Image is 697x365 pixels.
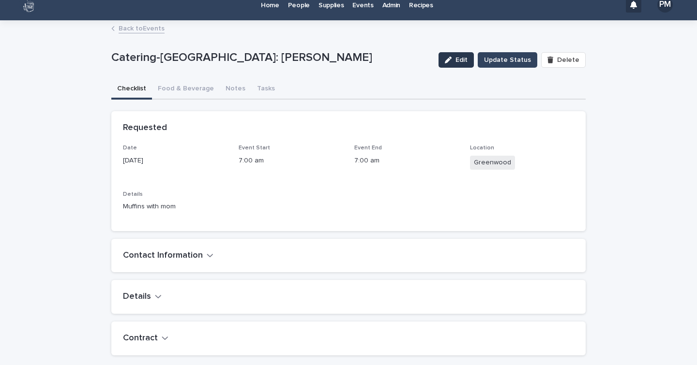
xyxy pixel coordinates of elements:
p: Catering-[GEOGRAPHIC_DATA]: [PERSON_NAME] [111,51,431,65]
span: Edit [455,57,468,63]
a: Back toEvents [119,22,165,33]
span: Date [123,145,137,151]
button: Food & Beverage [152,79,220,100]
span: Greenwood [470,156,515,170]
p: Muffins with mom [123,202,574,212]
span: Location [470,145,494,151]
button: Details [123,292,162,302]
h2: Contact Information [123,250,203,261]
span: Details [123,191,143,197]
h2: Details [123,292,151,302]
span: Event Start [239,145,270,151]
h2: Requested [123,123,167,133]
button: Notes [220,79,251,100]
button: Tasks [251,79,281,100]
button: Update Status [478,52,537,68]
button: Contract [123,333,168,344]
span: Update Status [484,55,531,65]
span: Event End [354,145,382,151]
span: Delete [557,57,579,63]
button: Delete [541,52,586,68]
p: 7:00 am [239,156,343,166]
button: Edit [439,52,474,68]
button: Checklist [111,79,152,100]
button: Contact Information [123,250,213,261]
p: 7:00 am [354,156,458,166]
h2: Contract [123,333,158,344]
p: [DATE] [123,156,227,166]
